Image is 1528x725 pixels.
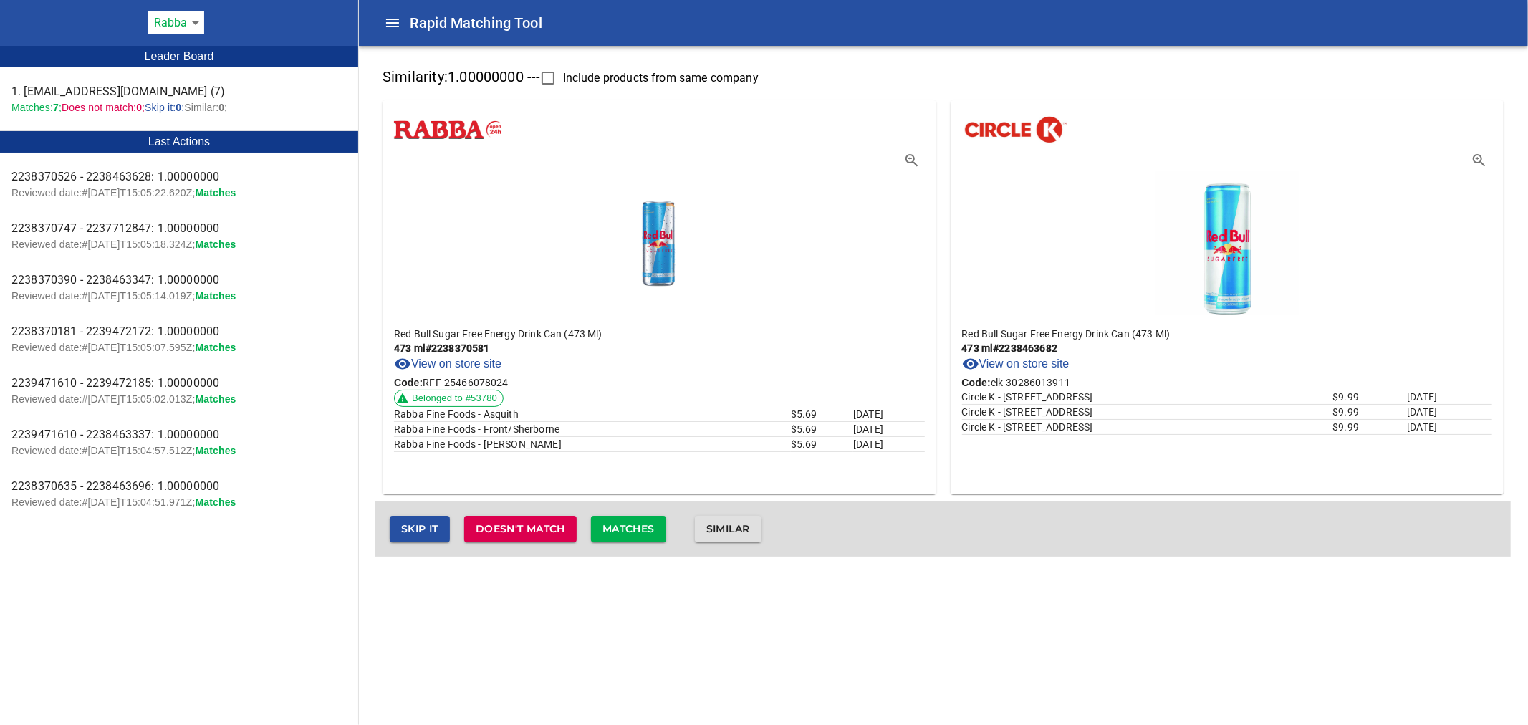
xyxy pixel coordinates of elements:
span: Matches [196,342,236,353]
img: red bull sugar free energy drink can (473 ml) [587,165,731,315]
span: 2238370390 - 2238463347: 1.00000000 [11,272,347,289]
img: circle-k.png [962,112,1070,148]
span: Reviewed date:# [DATE]T15:05:07.595Z ; [11,342,196,353]
td: [DATE] [1407,420,1492,435]
span: Matches: ; [11,102,62,113]
span: Reviewed date:# [DATE]T15:05:18.324Z ; [11,239,196,250]
span: 2239471610 - 2238463337: 1.00000000 [11,426,347,443]
span: Matches [196,393,236,405]
button: Similar [695,516,761,542]
b: 0 [136,102,142,113]
span: Matches [196,445,236,456]
td: [DATE] [1407,405,1492,420]
span: Matches [196,239,236,250]
span: Reviewed date:# [DATE]T15:04:57.512Z ; [11,445,196,456]
span: Similar: ; [184,102,227,113]
span: 2239471610 - 2239472185: 1.00000000 [11,375,347,392]
label: Include Products From Same Company [533,63,759,93]
span: 2238370181 - 2239472172: 1.00000000 [11,323,347,340]
p: 473 ml # 2238370581 [394,341,925,355]
td: 40 Asquith Avenue, Toronto [394,407,791,422]
span: Matches [196,290,236,302]
p: Similarity: 1.00000000 --- [375,63,1511,93]
div: Rabba [148,11,205,34]
p: Red Bull Sugar Free Energy Drink Can (473 Ml) [962,327,1493,341]
button: Skip it [390,516,450,542]
span: 1. [EMAIL_ADDRESS][DOMAIN_NAME] (7) [11,83,347,100]
span: 2238370747 - 2237712847: 1.00000000 [11,220,347,237]
p: clk-30286013911 [962,375,1493,390]
td: $ 9.99 [1332,420,1407,435]
span: Matches [196,187,236,198]
td: 121 BLOOR STREET EAST [962,420,1333,435]
b: 0 [218,102,224,113]
span: Similar [706,520,750,538]
span: Reviewed date:# [DATE]T15:05:22.620Z ; [11,187,196,198]
td: $ 9.99 [1332,405,1407,420]
span: Reviewed date:# [DATE]T15:04:51.971Z ; [11,496,196,508]
td: [DATE] [853,422,924,437]
b: Code: [962,377,991,388]
p: RFF-25466078024 [394,375,925,390]
td: 171 Front Street East, Toronto [394,422,791,437]
img: red bull sugar free energy drink can (473 ml) [1155,165,1299,315]
span: Belonged to #53780 [406,392,503,405]
span: 2238370526 - 2238463628: 1.00000000 [11,168,347,186]
td: 211 YONGE ST. [962,390,1333,405]
span: Skip it [401,520,438,538]
b: 0 [176,102,181,113]
td: 10 KING STREET EAST [962,405,1333,420]
td: $ 5.69 [791,437,853,452]
td: [DATE] [1407,390,1492,405]
span: Matches [196,496,236,508]
td: $ 5.69 [791,407,853,422]
td: [DATE] [853,437,924,452]
img: rabbafinefoods.png [394,112,501,148]
td: [DATE] [853,407,924,422]
a: View on store site [962,355,1070,373]
h6: Rapid Matching Tool [410,11,1511,34]
span: 2238370635 - 2238463696: 1.00000000 [11,478,347,495]
td: 37 Charles Street West, Toronto [394,437,791,452]
b: 7 [53,102,59,113]
button: Doesn't match [464,516,577,542]
b: Code: [394,377,423,388]
a: View on store site [394,355,501,373]
span: Doesn't match [476,520,565,538]
span: Matches [602,520,655,538]
td: $ 5.69 [791,422,853,437]
button: Collapse [375,6,410,40]
td: $ 9.99 [1332,390,1407,405]
span: Does not match: ; [62,102,145,113]
span: Include products from same company [563,69,759,87]
button: Matches [591,516,666,542]
a: Belonged to #53780 [394,390,504,407]
span: Reviewed date:# [DATE]T15:05:14.019Z ; [11,290,196,302]
p: 473 ml # 2238463682 [962,341,1493,355]
span: Reviewed date:# [DATE]T15:05:02.013Z ; [11,393,196,405]
span: Skip it: ; [145,102,184,113]
p: Red Bull Sugar Free Energy Drink Can (473 Ml) [394,327,925,341]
